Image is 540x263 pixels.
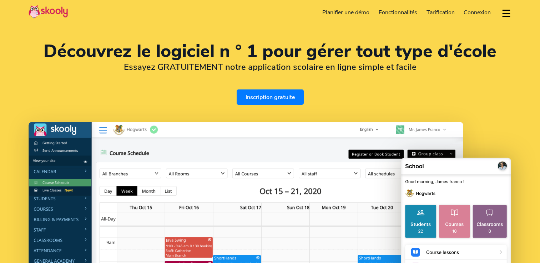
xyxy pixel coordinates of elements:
[459,7,495,18] a: Connexion
[374,7,422,18] a: Fonctionnalités
[318,7,374,18] a: Planifier une démo
[464,9,491,16] span: Connexion
[29,5,68,19] img: Skooly
[427,9,455,16] span: Tarification
[501,5,511,21] button: dropdown menu
[237,89,304,105] a: Inscription gratuite
[422,7,459,18] a: Tarification
[29,62,511,72] h2: Essayez GRATUITEMENT notre application scolaire en ligne simple et facile
[29,43,511,60] h1: Découvrez le logiciel n ° 1 pour gérer tout type d'école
